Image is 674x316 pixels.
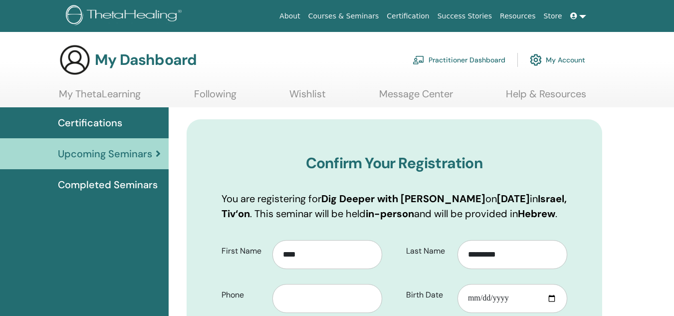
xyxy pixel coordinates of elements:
a: My Account [530,49,585,71]
a: Store [540,7,566,25]
img: cog.svg [530,51,542,68]
label: Birth Date [399,286,457,305]
a: Courses & Seminars [304,7,383,25]
a: Certification [383,7,433,25]
span: Upcoming Seminars [58,146,152,161]
img: generic-user-icon.jpg [59,44,91,76]
img: logo.png [66,5,185,27]
a: Resources [496,7,540,25]
a: About [275,7,304,25]
b: Dig Deeper with [PERSON_NAME] [321,192,485,205]
span: Completed Seminars [58,177,158,192]
span: Certifications [58,115,122,130]
h3: Confirm Your Registration [222,154,567,172]
img: chalkboard-teacher.svg [413,55,425,64]
a: Practitioner Dashboard [413,49,505,71]
b: [DATE] [497,192,530,205]
label: Phone [214,286,273,305]
a: Message Center [379,88,453,107]
p: You are registering for on in . This seminar will be held and will be provided in . [222,191,567,221]
a: Success Stories [434,7,496,25]
a: Help & Resources [506,88,586,107]
a: Wishlist [289,88,326,107]
b: in-person [366,207,414,220]
label: First Name [214,242,273,261]
label: Last Name [399,242,457,261]
b: Hebrew [518,207,555,220]
h3: My Dashboard [95,51,197,69]
a: My ThetaLearning [59,88,141,107]
a: Following [194,88,236,107]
